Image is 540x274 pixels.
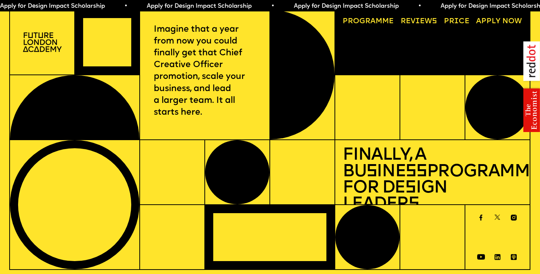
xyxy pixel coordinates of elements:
[339,14,397,29] a: Programme
[271,3,274,9] span: •
[440,14,473,29] a: Price
[476,18,481,25] span: A
[343,148,522,213] h1: Finally, a Bu ine Programme for De ign Leader
[154,24,256,118] p: Imagine that a year from now you could finally get that Chief Creative Officer promotion, scale y...
[366,163,377,181] span: s
[405,163,427,181] span: ss
[124,3,127,9] span: •
[397,14,441,29] a: Reviews
[408,196,419,213] span: s
[405,180,416,197] span: s
[472,14,526,29] a: Apply now
[418,3,421,9] span: •
[370,18,376,25] span: a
